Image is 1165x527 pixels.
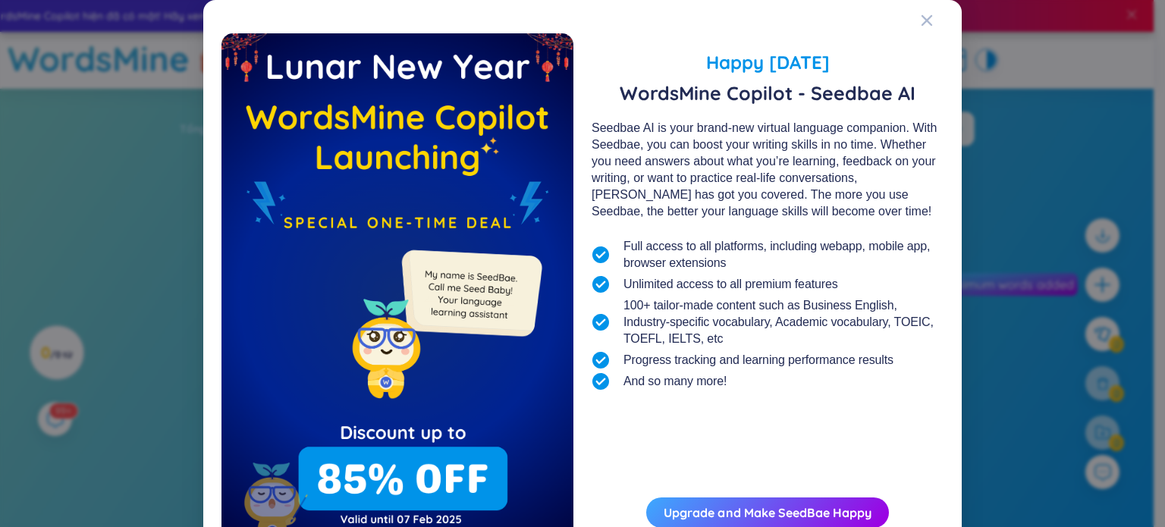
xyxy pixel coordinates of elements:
[623,373,727,390] span: And so many more!
[592,82,944,105] span: WordsMine Copilot - Seedbae AI
[623,297,944,347] span: 100+ tailor-made content such as Business English, Industry-specific vocabulary, Academic vocabul...
[592,120,944,220] div: Seedbae AI is your brand-new virtual language companion. With Seedbae, you can boost your writing...
[623,352,893,369] span: Progress tracking and learning performance results
[623,276,838,293] span: Unlimited access to all premium features
[664,505,871,520] a: Upgrade and Make SeedBae Happy
[623,238,944,271] span: Full access to all platforms, including webapp, mobile app, browser extensions
[394,219,545,370] img: minionSeedbaeMessage.35ffe99e.png
[592,49,944,76] span: Happy [DATE]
